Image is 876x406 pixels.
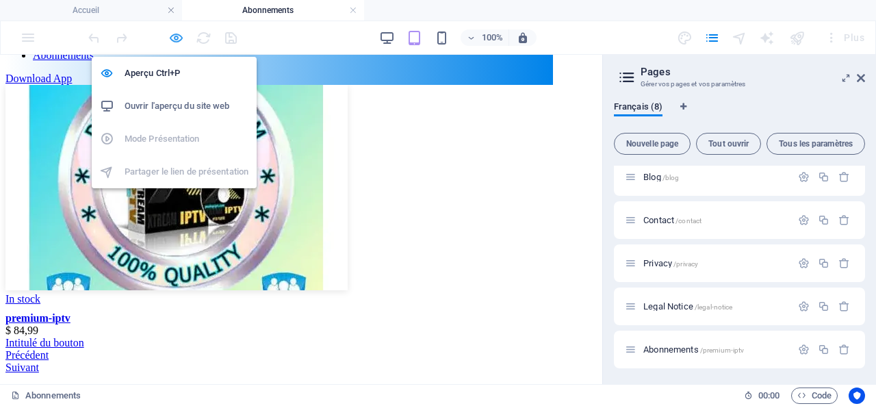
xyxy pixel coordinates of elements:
div: Privacy/privacy [639,259,791,268]
h6: Aperçu Ctrl+P [125,65,248,81]
div: Contact/contact [639,216,791,225]
span: Tout ouvrir [702,140,755,148]
button: pages [704,29,721,46]
h4: Abonnements [182,3,364,18]
h2: Pages [641,66,865,78]
span: 00 00 [758,388,780,404]
button: Tout ouvrir [696,133,761,155]
div: Paramètres [798,344,810,355]
div: Supprimer [838,301,850,312]
span: Cliquez pour ouvrir la page. [643,301,732,312]
div: Dupliquer [818,214,829,226]
button: Nouvelle page [614,133,691,155]
div: Legal Notice/legal-notice [639,302,791,311]
span: Cliquez pour ouvrir la page. [643,172,679,182]
div: Supprimer [838,344,850,355]
i: Pages (Ctrl+Alt+S) [704,30,720,46]
div: Paramètres [798,214,810,226]
div: Dupliquer [818,344,829,355]
h6: Durée de la session [744,388,780,404]
div: Paramètres [798,171,810,183]
div: Paramètres [798,257,810,269]
span: Français (8) [614,99,662,118]
button: Tous les paramètres [766,133,865,155]
span: /privacy [673,260,698,268]
span: /contact [675,217,701,225]
h6: 100% [481,29,503,46]
button: Code [791,388,838,404]
span: Cliquez pour ouvrir la page. [643,258,698,268]
h6: Ouvrir l'aperçu du site web [125,98,248,114]
span: Nouvelle page [620,140,684,148]
span: /premium-iptv [700,346,745,354]
div: Blog/blog [639,173,791,181]
div: Supprimer [838,171,850,183]
div: Supprimer [838,257,850,269]
div: Supprimer [838,214,850,226]
span: Cliquez pour ouvrir la page. [643,215,701,225]
span: /blog [662,174,680,181]
span: /legal-notice [695,303,733,311]
a: Cliquez pour annuler la sélection. Double-cliquez pour ouvrir Pages. [11,388,81,404]
div: Paramètres [798,301,810,312]
span: : [768,390,770,401]
div: Dupliquer [818,257,829,269]
button: Usercentrics [849,388,865,404]
div: Abonnements/premium-iptv [639,345,791,354]
a: Intitulé du bouton [5,282,84,294]
div: Onglets langues [614,101,865,127]
span: Tous les paramètres [773,140,859,148]
button: 100% [461,29,509,46]
span: Cliquez pour ouvrir la page. [643,344,744,355]
span: Code [797,388,832,404]
div: Dupliquer [818,301,829,312]
h3: Gérer vos pages et vos paramètres [641,78,838,90]
div: Dupliquer [818,171,829,183]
